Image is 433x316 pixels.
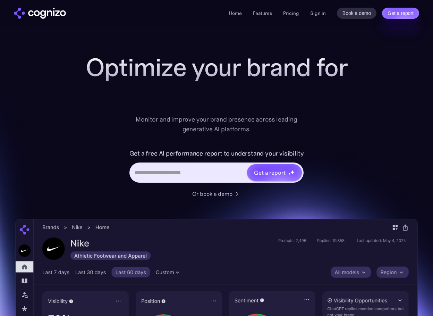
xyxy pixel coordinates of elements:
[14,8,66,19] img: cognizo logo
[254,168,285,177] div: Get a report
[283,10,299,16] a: Pricing
[129,148,304,186] form: Hero URL Input Form
[253,10,272,16] a: Features
[78,53,355,81] h1: Optimize your brand for
[229,10,242,16] a: Home
[14,8,66,19] a: home
[131,115,302,134] div: Monitor and improve your brand presence across leading generative AI platforms.
[310,9,326,17] a: Sign in
[192,190,241,198] a: Or book a demo
[246,164,303,182] a: Get a reportstarstarstar
[192,190,232,198] div: Or book a demo
[337,8,377,19] a: Book a demo
[288,170,289,171] img: star
[290,170,295,174] img: star
[129,148,304,159] label: Get a free AI performance report to understand your visibility
[288,173,291,175] img: star
[382,8,419,19] a: Get a report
